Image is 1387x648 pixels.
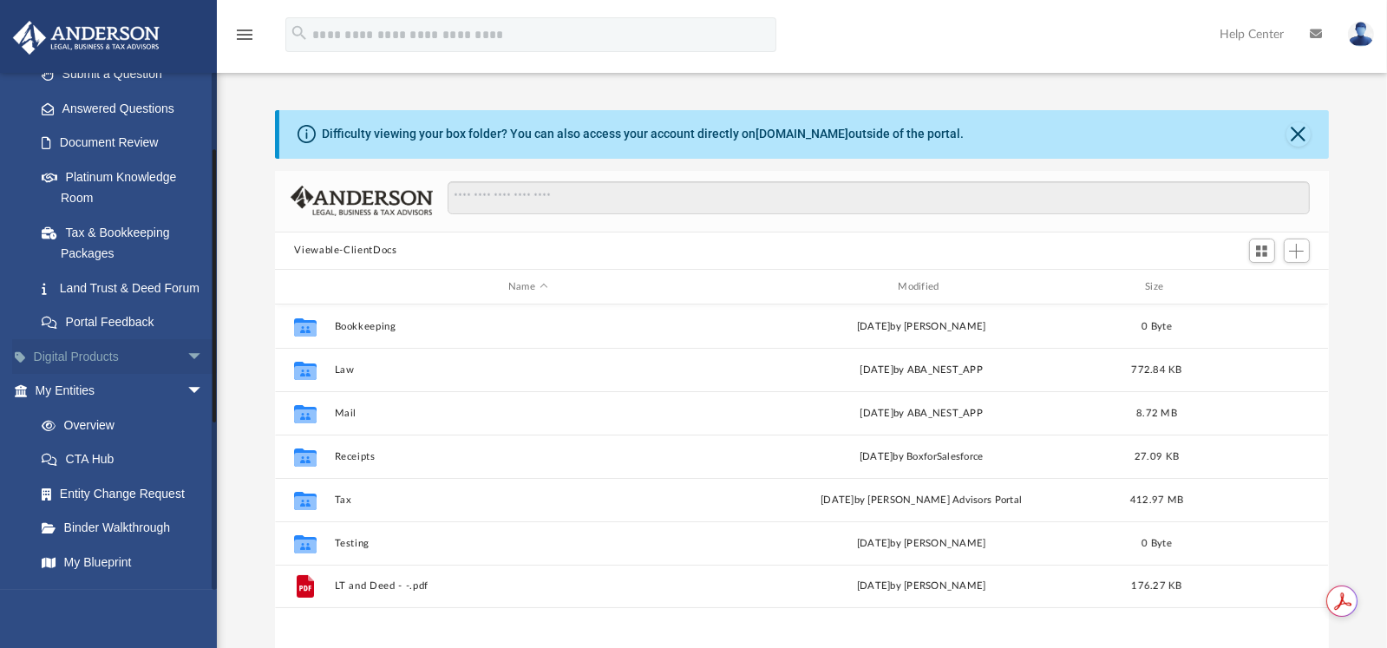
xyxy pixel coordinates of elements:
[334,279,721,295] div: Name
[729,493,1115,508] div: [DATE] by [PERSON_NAME] Advisors Portal
[335,451,721,462] button: Receipts
[335,581,721,592] button: LT and Deed - -.pdf
[729,363,1115,378] div: [DATE] by ABA_NEST_APP
[335,538,721,549] button: Testing
[1249,239,1275,263] button: Switch to Grid View
[24,271,230,305] a: Land Trust & Deed Forum
[24,545,221,579] a: My Blueprint
[24,408,230,442] a: Overview
[335,408,721,419] button: Mail
[24,579,230,614] a: Tax Due Dates
[728,279,1115,295] div: Modified
[24,91,230,126] a: Answered Questions
[335,364,721,376] button: Law
[1135,452,1179,461] span: 27.09 KB
[290,23,309,43] i: search
[234,33,255,45] a: menu
[1200,279,1321,295] div: id
[729,406,1115,422] div: [DATE] by ABA_NEST_APP
[1286,122,1311,147] button: Close
[186,339,221,375] span: arrow_drop_down
[12,339,230,374] a: Digital Productsarrow_drop_down
[24,511,230,546] a: Binder Walkthrough
[24,442,230,477] a: CTA Hub
[24,215,230,271] a: Tax & Bookkeeping Packages
[729,449,1115,465] div: [DATE] by BoxforSalesforce
[729,319,1115,335] div: [DATE] by [PERSON_NAME]
[1122,279,1192,295] div: Size
[1132,365,1182,375] span: 772.84 KB
[335,494,721,506] button: Tax
[1137,409,1178,418] span: 8.72 MB
[294,243,396,259] button: Viewable-ClientDocs
[729,536,1115,552] div: [DATE] by [PERSON_NAME]
[24,160,230,215] a: Platinum Knowledge Room
[24,476,230,511] a: Entity Change Request
[186,374,221,409] span: arrow_drop_down
[24,305,230,340] a: Portal Feedback
[24,57,230,92] a: Submit a Question
[1284,239,1310,263] button: Add
[322,125,964,143] div: Difficulty viewing your box folder? You can also access your account directly on outside of the p...
[24,126,230,160] a: Document Review
[1132,582,1182,592] span: 176.27 KB
[283,279,326,295] div: id
[1130,495,1183,505] span: 412.97 MB
[1142,322,1173,331] span: 0 Byte
[729,579,1115,595] div: [DATE] by [PERSON_NAME]
[12,374,230,409] a: My Entitiesarrow_drop_down
[234,24,255,45] i: menu
[335,321,721,332] button: Bookkeeping
[1142,539,1173,548] span: 0 Byte
[756,127,848,141] a: [DOMAIN_NAME]
[448,181,1309,214] input: Search files and folders
[1348,22,1374,47] img: User Pic
[8,21,165,55] img: Anderson Advisors Platinum Portal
